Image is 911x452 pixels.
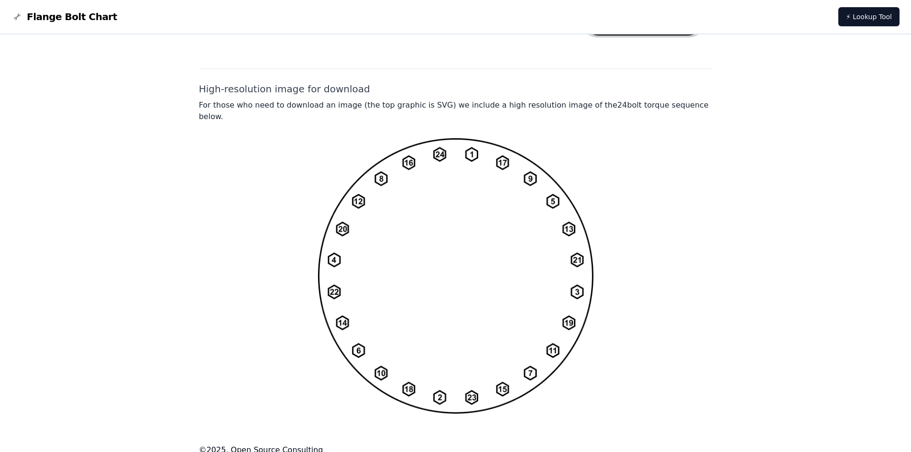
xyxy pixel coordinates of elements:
[318,138,593,414] img: 24 bolt torque pattern
[199,82,713,96] h2: High-resolution image for download
[11,11,23,22] img: Flange Bolt Chart Logo
[199,99,713,122] p: For those who need to download an image (the top graphic is SVG) we include a high resolution ima...
[11,10,117,23] a: Flange Bolt Chart LogoFlange Bolt Chart
[27,10,117,23] span: Flange Bolt Chart
[838,7,900,26] a: ⚡ Lookup Tool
